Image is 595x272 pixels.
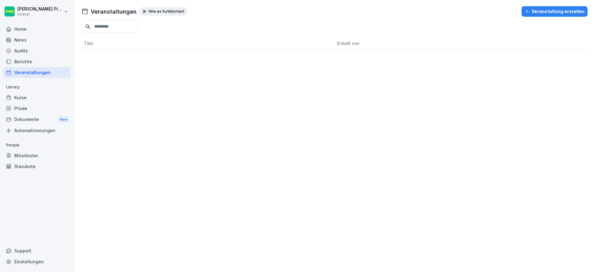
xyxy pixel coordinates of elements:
a: Automatisierungen [3,125,71,136]
button: Veranstaltung erstellen [522,6,588,17]
a: DokumenteNew [3,114,71,125]
iframe: Intercom live chat [574,251,589,266]
h1: Veranstaltungen [91,7,137,16]
p: People [3,140,71,150]
div: Dokumente [3,114,71,125]
a: Standorte [3,161,71,172]
p: Wie es funktioniert [148,9,184,14]
span: Erstellt von [337,41,359,46]
a: Veranstaltungen [3,67,71,78]
a: Kurse [3,92,71,103]
p: [PERSON_NAME] Picciolo [17,7,63,12]
div: Veranstaltung erstellen [525,8,584,15]
a: Berichte [3,56,71,67]
a: Einstellungen [3,256,71,267]
a: Audits [3,45,71,56]
p: Library [3,82,71,92]
a: Mitarbeiter [3,150,71,161]
a: Pfade [3,103,71,114]
span: Titel [84,41,93,46]
p: midnyt [17,12,63,16]
div: New [58,116,69,123]
div: Support [3,245,71,256]
a: News [3,34,71,45]
a: Home [3,24,71,34]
